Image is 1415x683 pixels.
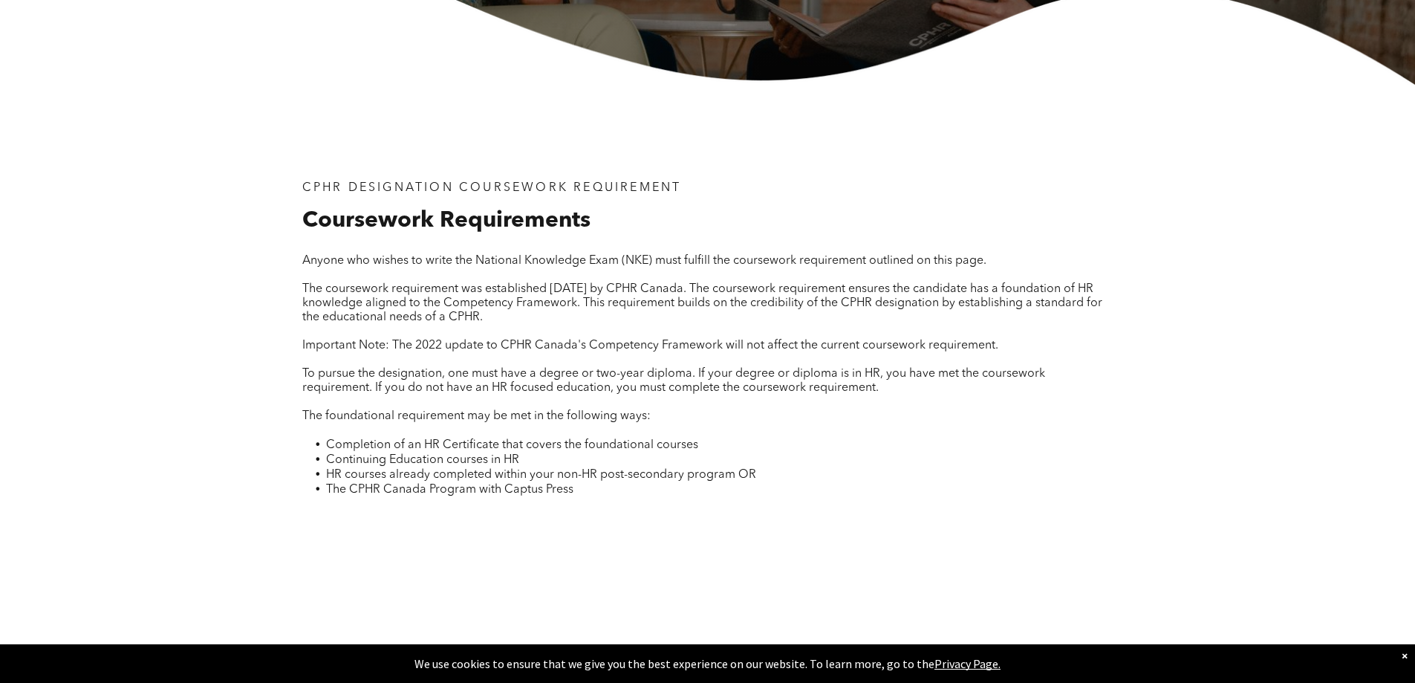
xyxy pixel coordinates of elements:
span: To pursue the designation, one must have a degree or two-year diploma. If your degree or diploma ... [302,368,1045,394]
span: The CPHR Canada Program with Captus Press [326,484,573,496]
span: CPHR DESIGNATION COURSEWORK REQUIREMENT [302,182,682,194]
span: The coursework requirement was established [DATE] by CPHR Canada. The coursework requirement ensu... [302,283,1102,323]
span: Coursework Requirements [302,210,591,232]
span: Important Note: The 2022 update to CPHR Canada's Competency Framework will not affect the current... [302,340,998,352]
span: Completion of an HR Certificate that covers the foundational courses [326,439,698,451]
div: Dismiss notification [1402,648,1408,663]
a: Privacy Page. [934,656,1001,671]
span: HR courses already completed within your non-HR post-secondary program OR [326,469,756,481]
span: Anyone who wishes to write the National Knowledge Exam (NKE) must fulfill the coursework requirem... [302,255,986,267]
span: Continuing Education courses in HR [326,454,519,466]
span: The foundational requirement may be met in the following ways: [302,410,651,422]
